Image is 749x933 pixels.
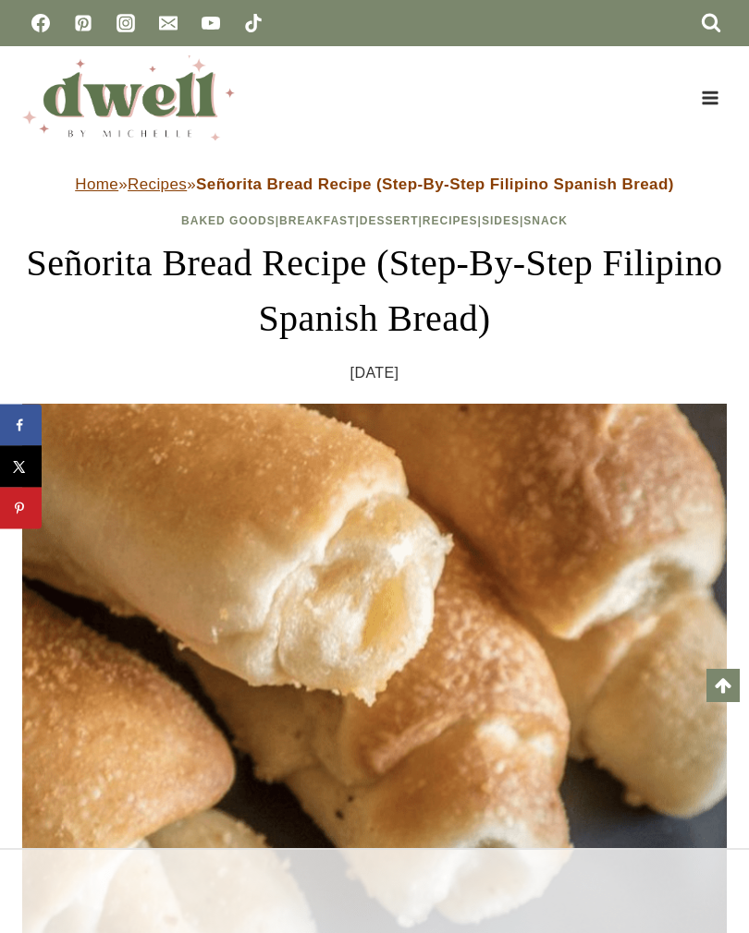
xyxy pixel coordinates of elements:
[706,669,740,702] a: Scroll to top
[22,55,235,140] img: DWELL by michelle
[423,214,478,227] a: Recipes
[22,236,727,346] h1: Señorita Bread Recipe (Step-By-Step Filipino Spanish Bread)
[235,5,272,42] a: TikTok
[279,214,355,227] a: Breakfast
[75,176,118,193] a: Home
[192,5,229,42] a: YouTube
[693,83,727,112] button: Open menu
[150,5,187,42] a: Email
[196,176,674,193] strong: Señorita Bread Recipe (Step-By-Step Filipino Spanish Bread)
[181,214,276,227] a: Baked Goods
[350,361,399,385] time: [DATE]
[128,176,187,193] a: Recipes
[523,214,568,227] a: Snack
[360,214,419,227] a: Dessert
[181,214,568,227] span: | | | | |
[65,5,102,42] a: Pinterest
[22,5,59,42] a: Facebook
[482,214,520,227] a: Sides
[107,5,144,42] a: Instagram
[75,176,674,193] span: » »
[695,7,727,39] button: View Search Form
